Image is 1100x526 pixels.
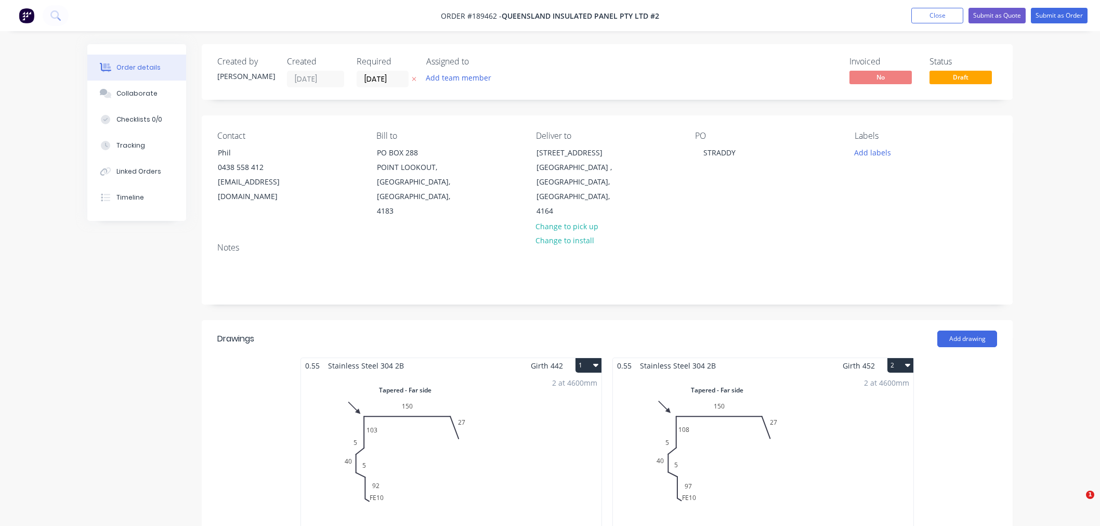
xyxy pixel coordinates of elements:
div: PO BOX 288POINT LOOKOUT, [GEOGRAPHIC_DATA], [GEOGRAPHIC_DATA], 4183 [368,145,472,219]
span: Draft [929,71,992,84]
button: Collaborate [87,81,186,107]
div: [STREET_ADDRESS] [536,146,623,160]
iframe: Intercom live chat [1065,491,1090,516]
div: Invoiced [849,57,917,67]
div: Phil [218,146,304,160]
button: Add drawing [937,331,997,347]
div: Tracking [116,141,145,150]
div: PO BOX 288 [377,146,463,160]
div: Status [929,57,997,67]
div: 2 at 4600mm [864,377,909,388]
button: Tracking [87,133,186,159]
div: [PERSON_NAME] [217,71,274,82]
div: Notes [217,243,997,253]
button: Checklists 0/0 [87,107,186,133]
button: Linked Orders [87,159,186,185]
button: Add team member [426,71,497,85]
div: Bill to [376,131,519,141]
img: Factory [19,8,34,23]
div: PO [695,131,837,141]
span: 0.55 [301,358,324,373]
div: Required [357,57,414,67]
div: Collaborate [116,89,158,98]
span: Girth 442 [531,358,563,373]
button: 1 [575,358,601,373]
span: Queensland Insulated Panel Pty Ltd #2 [502,11,659,21]
span: No [849,71,912,84]
div: Drawings [217,333,254,345]
span: Stainless Steel 304 2B [324,358,408,373]
button: Submit as Quote [968,8,1026,23]
div: POINT LOOKOUT, [GEOGRAPHIC_DATA], [GEOGRAPHIC_DATA], 4183 [377,160,463,218]
div: Checklists 0/0 [116,115,162,124]
div: Assigned to [426,57,530,67]
div: [EMAIL_ADDRESS][DOMAIN_NAME] [218,175,304,204]
div: Labels [855,131,997,141]
span: Order #189462 - [441,11,502,21]
div: 2 at 4600mm [552,377,597,388]
div: Order details [116,63,161,72]
div: Created by [217,57,274,67]
div: Contact [217,131,360,141]
button: Add team member [421,71,497,85]
button: Add labels [848,145,896,159]
div: 0438 558 412 [218,160,304,175]
button: 2 [887,358,913,373]
div: Linked Orders [116,167,161,176]
div: Phil0438 558 412[EMAIL_ADDRESS][DOMAIN_NAME] [209,145,313,204]
span: 0.55 [613,358,636,373]
div: Created [287,57,344,67]
span: Girth 452 [843,358,875,373]
button: Change to pick up [530,219,604,233]
div: Timeline [116,193,144,202]
div: [STREET_ADDRESS][GEOGRAPHIC_DATA] , [GEOGRAPHIC_DATA], [GEOGRAPHIC_DATA], 4164 [528,145,632,219]
div: Deliver to [536,131,678,141]
button: Order details [87,55,186,81]
span: Stainless Steel 304 2B [636,358,720,373]
button: Change to install [530,233,600,247]
button: Timeline [87,185,186,211]
div: STRADDY [695,145,744,160]
button: Submit as Order [1031,8,1088,23]
div: [GEOGRAPHIC_DATA] , [GEOGRAPHIC_DATA], [GEOGRAPHIC_DATA], 4164 [536,160,623,218]
button: Close [911,8,963,23]
span: 1 [1086,491,1094,499]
